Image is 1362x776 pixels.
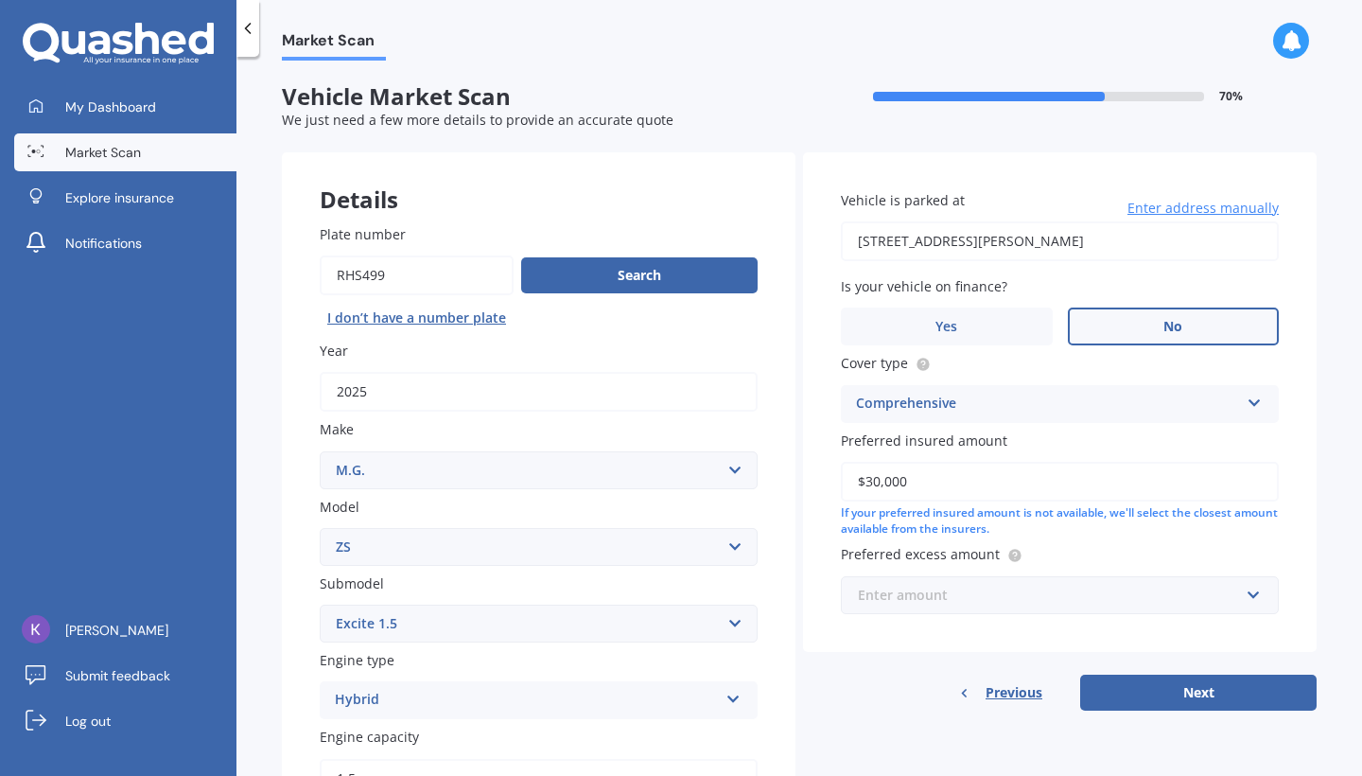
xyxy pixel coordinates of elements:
div: Hybrid [335,689,718,712]
span: Cover type [841,355,908,373]
span: Preferred insured amount [841,432,1007,450]
button: Next [1080,675,1317,711]
span: My Dashboard [65,97,156,116]
a: My Dashboard [14,88,236,126]
input: YYYY [320,372,758,412]
img: ACg8ocI0XUH3SAp2VUZYH5kdpaprq909JAX2s3w1taaUK4Urh3aFs-A4=s96-c [22,615,50,644]
span: 70 % [1219,90,1243,103]
a: [PERSON_NAME] [14,611,236,649]
span: Year [320,342,348,360]
span: Yes [935,319,957,335]
span: Engine type [320,651,394,669]
span: Explore insurance [65,188,174,207]
span: Vehicle Market Scan [282,83,799,111]
span: Is your vehicle on finance? [841,277,1007,295]
input: Enter plate number [320,256,514,295]
span: Submodel [320,574,384,592]
span: Engine capacity [320,729,419,747]
span: Preferred excess amount [841,546,1000,564]
a: Notifications [14,224,236,262]
span: No [1163,319,1182,335]
span: We just need a few more details to provide an accurate quote [282,111,673,129]
button: Search [521,257,758,293]
span: Plate number [320,225,406,243]
span: Notifications [65,234,142,253]
a: Explore insurance [14,179,236,217]
div: Enter amount [858,585,1239,606]
input: Enter address [841,221,1279,261]
a: Log out [14,702,236,740]
div: Details [282,152,795,209]
span: Market Scan [282,31,386,57]
span: Previous [986,679,1042,707]
span: Model [320,498,359,516]
div: If your preferred insured amount is not available, we'll select the closest amount available from... [841,505,1279,538]
div: Comprehensive [856,393,1239,415]
span: Log out [65,712,111,731]
a: Market Scan [14,133,236,171]
span: [PERSON_NAME] [65,621,168,640]
span: Submit feedback [65,666,170,685]
button: I don’t have a number plate [320,303,514,333]
input: Enter amount [841,462,1279,502]
span: Make [320,421,354,439]
a: Submit feedback [14,657,236,695]
span: Market Scan [65,143,141,162]
span: Vehicle is parked at [841,191,965,209]
span: Enter address manually [1127,199,1279,218]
